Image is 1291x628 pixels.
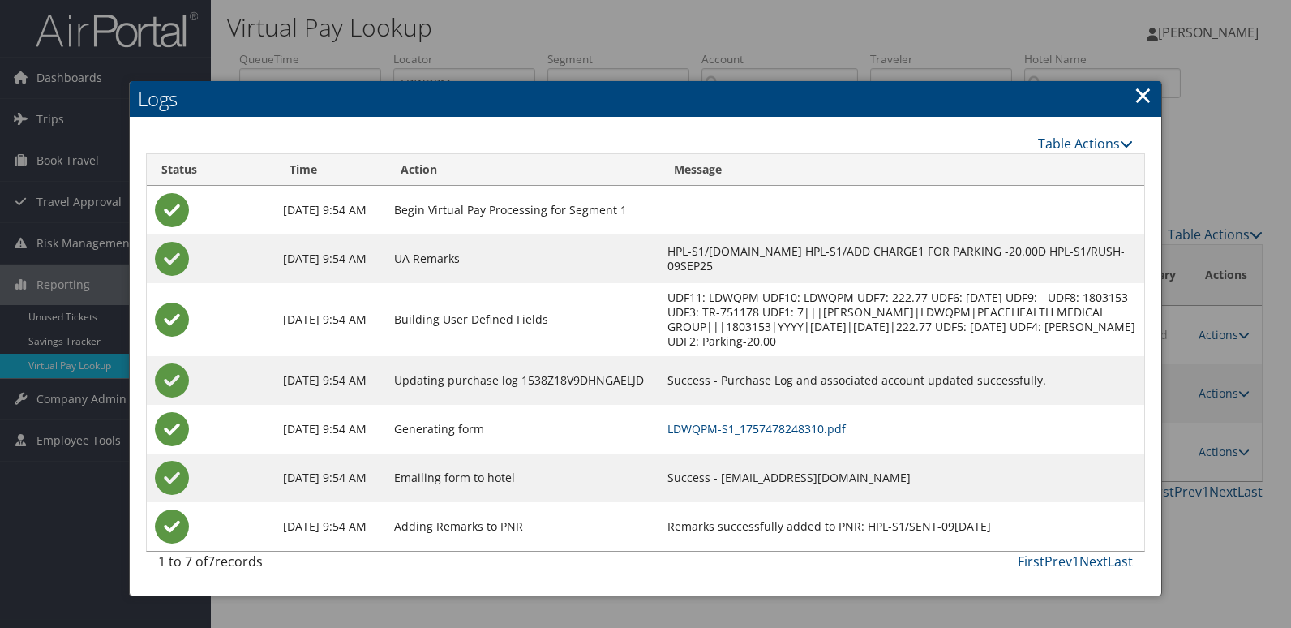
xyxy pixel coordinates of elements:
td: [DATE] 9:54 AM [275,405,387,454]
th: Status: activate to sort column ascending [147,154,274,186]
td: [DATE] 9:54 AM [275,283,387,356]
a: Table Actions [1038,135,1133,153]
td: Remarks successfully added to PNR: HPL-S1/SENT-09[DATE] [659,502,1144,551]
td: Updating purchase log 1538Z18V9DHNGAELJD [386,356,658,405]
td: UA Remarks [386,234,658,283]
a: Last [1108,553,1133,570]
td: Emailing form to hotel [386,454,658,502]
h2: Logs [130,81,1161,117]
td: [DATE] 9:54 AM [275,502,387,551]
th: Action: activate to sort column ascending [386,154,658,186]
td: Success - Purchase Log and associated account updated successfully. [659,356,1144,405]
a: Close [1134,79,1152,111]
a: First [1018,553,1044,570]
td: HPL-S1/[DOMAIN_NAME] HPL-S1/ADD CHARGE1 FOR PARKING -20.00D HPL-S1/RUSH-09SEP25 [659,234,1144,283]
a: Prev [1044,553,1072,570]
span: 7 [208,553,215,570]
th: Time: activate to sort column ascending [275,154,387,186]
a: 1 [1072,553,1079,570]
td: Adding Remarks to PNR [386,502,658,551]
td: [DATE] 9:54 AM [275,234,387,283]
td: Building User Defined Fields [386,283,658,356]
td: Generating form [386,405,658,454]
td: UDF11: LDWQPM UDF10: LDWQPM UDF7: 222.77 UDF6: [DATE] UDF9: - UDF8: 1803153 UDF3: TR-751178 UDF1:... [659,283,1144,356]
a: Next [1079,553,1108,570]
th: Message: activate to sort column ascending [659,154,1144,186]
td: Success - [EMAIL_ADDRESS][DOMAIN_NAME] [659,454,1144,502]
td: [DATE] 9:54 AM [275,356,387,405]
td: [DATE] 9:54 AM [275,186,387,234]
td: Begin Virtual Pay Processing for Segment 1 [386,186,658,234]
div: 1 to 7 of records [158,552,384,579]
td: [DATE] 9:54 AM [275,454,387,502]
a: LDWQPM-S1_1757478248310.pdf [667,421,846,437]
